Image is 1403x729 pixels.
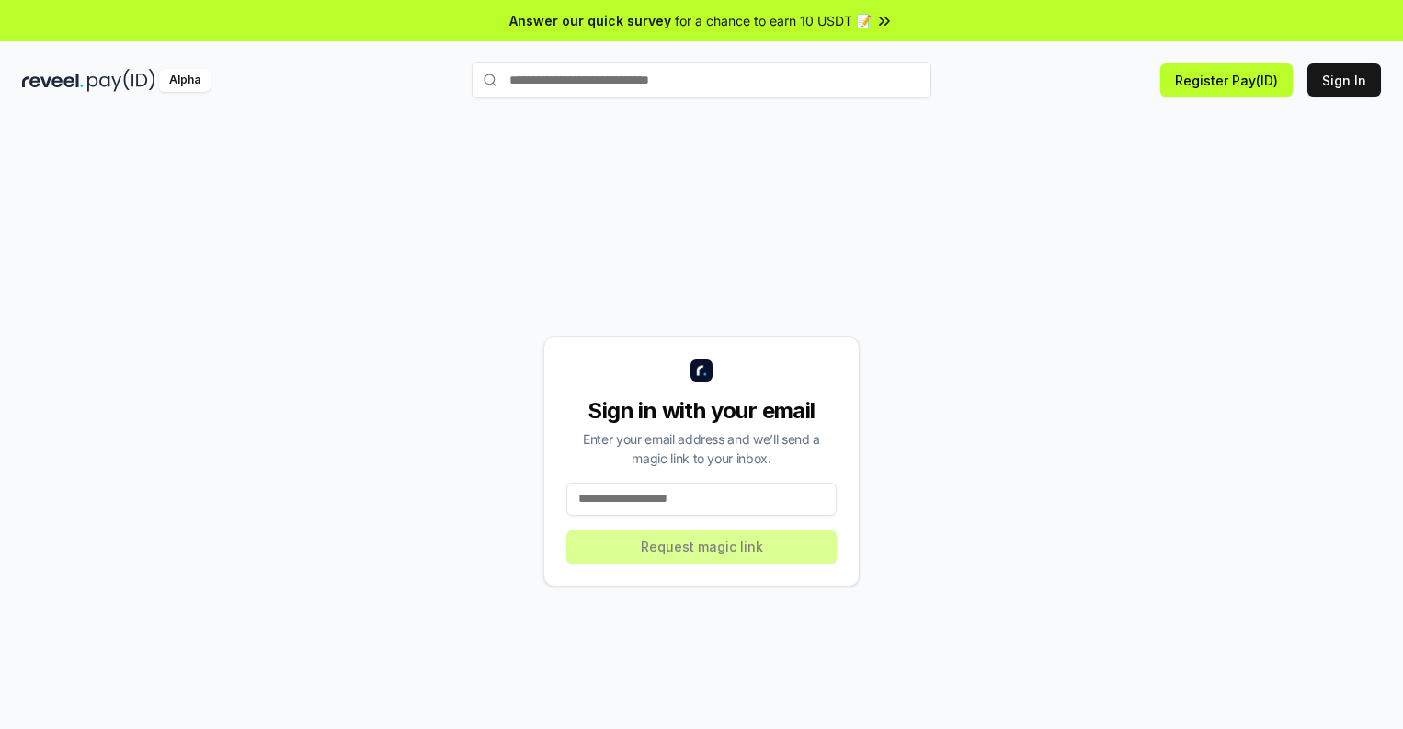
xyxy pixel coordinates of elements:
span: Answer our quick survey [509,11,671,30]
img: reveel_dark [22,69,84,92]
div: Enter your email address and we’ll send a magic link to your inbox. [566,429,837,468]
img: logo_small [690,359,713,382]
div: Sign in with your email [566,396,837,426]
span: for a chance to earn 10 USDT 📝 [675,11,872,30]
button: Sign In [1307,63,1381,97]
div: Alpha [159,69,211,92]
button: Register Pay(ID) [1160,63,1293,97]
img: pay_id [87,69,155,92]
